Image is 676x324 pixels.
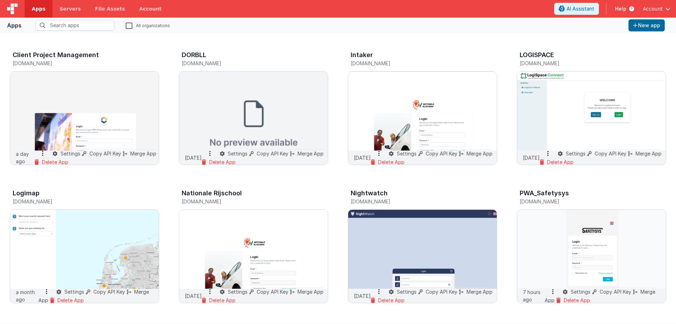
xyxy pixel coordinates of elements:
[520,51,554,59] h3: LOGISPACE
[13,51,99,59] h3: Client Project Management
[13,61,142,66] h5: [DOMAIN_NAME]
[467,151,493,157] span: Merge App
[567,5,594,12] span: AI Assistant
[426,289,457,295] span: Copy API Key
[628,19,665,31] button: New app
[89,151,121,157] span: Copy API Key
[182,51,206,59] h3: DORBLL
[378,159,405,165] span: Delete App
[130,151,156,157] span: Merge App
[13,199,142,204] h5: [DOMAIN_NAME]
[397,151,417,157] span: Settings
[209,159,236,165] span: Delete App
[643,5,670,12] button: Account
[351,190,388,197] h3: Nightwatch
[351,61,480,66] h5: [DOMAIN_NAME]
[182,61,311,66] h5: [DOMAIN_NAME]
[354,154,371,161] p: [DATE]
[523,288,545,303] p: 7 hours ago
[64,289,84,295] span: Settings
[93,289,125,295] span: Copy API Key
[42,159,68,165] span: Delete App
[95,5,125,12] span: File Assets
[354,292,371,300] p: [DATE]
[61,151,80,157] span: Settings
[228,289,248,295] span: Settings
[7,21,21,30] div: Apps
[520,190,569,197] h3: PWA_Safetysys
[636,151,662,157] span: Merge App
[554,3,599,15] button: AI Assistant
[595,151,626,157] span: Copy API Key
[467,289,493,295] span: Merge App
[126,22,170,29] label: All organizations
[13,190,39,197] h3: Logimap
[182,199,311,204] h5: [DOMAIN_NAME]
[228,151,248,157] span: Settings
[36,20,114,31] input: Search apps
[351,51,373,59] h3: Intaker
[426,151,457,157] span: Copy API Key
[298,289,324,295] span: Merge App
[564,297,590,303] span: Delete App
[566,151,586,157] span: Settings
[547,159,574,165] span: Delete App
[185,154,202,161] p: [DATE]
[520,61,649,66] h5: [DOMAIN_NAME]
[571,289,590,295] span: Settings
[16,288,38,303] p: a month ago
[209,297,236,303] span: Delete App
[257,151,288,157] span: Copy API Key
[615,5,626,12] span: Help
[16,150,35,165] p: a day ago
[32,5,45,12] span: Apps
[520,199,649,204] h5: [DOMAIN_NAME]
[397,289,417,295] span: Settings
[600,289,631,295] span: Copy API Key
[60,5,81,12] span: Servers
[643,5,663,12] span: Account
[298,151,324,157] span: Merge App
[182,190,242,197] h3: Nationale Rijschool
[185,292,202,300] p: [DATE]
[523,154,540,161] p: [DATE]
[57,297,84,303] span: Delete App
[351,199,480,204] h5: [DOMAIN_NAME]
[257,289,288,295] span: Copy API Key
[378,297,405,303] span: Delete App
